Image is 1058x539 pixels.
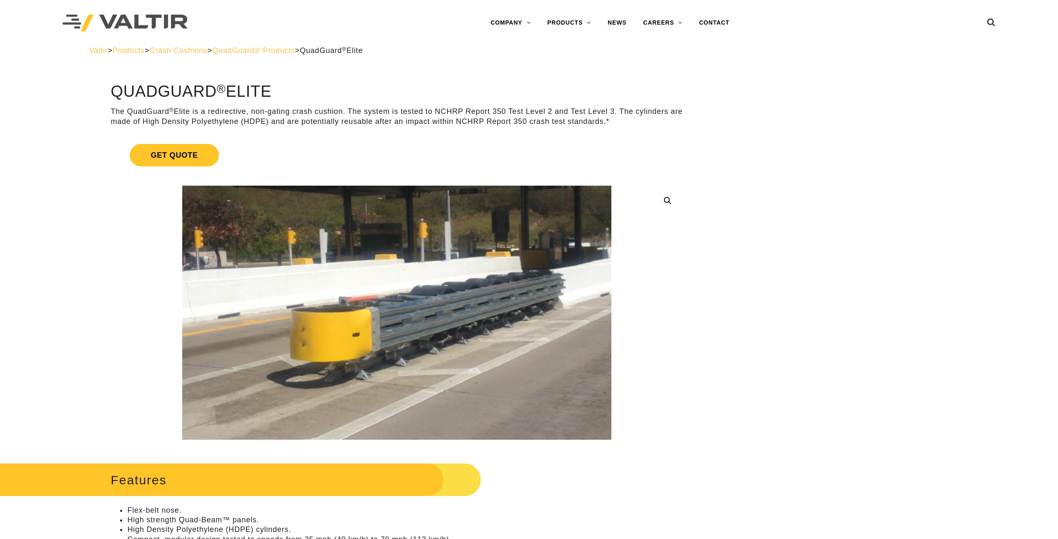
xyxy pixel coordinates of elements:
a: Products [113,46,145,55]
img: Valtir [63,15,188,32]
span: QuadGuard Elite [300,46,363,55]
h1: QuadGuard Elite [111,83,683,101]
a: NEWS [599,15,635,31]
p: The QuadGuard Elite is a redirective, non-gating crash cushion. The system is tested to NCHRP Rep... [111,107,683,126]
a: QuadGuard® Products [212,46,295,55]
li: Flex-belt nose. [127,506,683,515]
li: High Density Polyethylene (HDPE) cylinders. [127,525,683,534]
a: Crash Cushions [149,46,207,55]
div: > > > > [89,46,969,55]
sup: ® [169,107,174,113]
span: Get Quote [130,144,219,166]
a: PRODUCTS [539,15,599,31]
sup: ® [342,46,347,52]
a: COMPANY [482,15,539,31]
sup: ® [217,82,226,95]
li: High strength Quad-Beam™ panels. [127,515,683,525]
a: CAREERS [635,15,691,31]
a: Valtir [89,46,108,55]
a: Get Quote [111,134,683,176]
a: CONTACT [691,15,738,31]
